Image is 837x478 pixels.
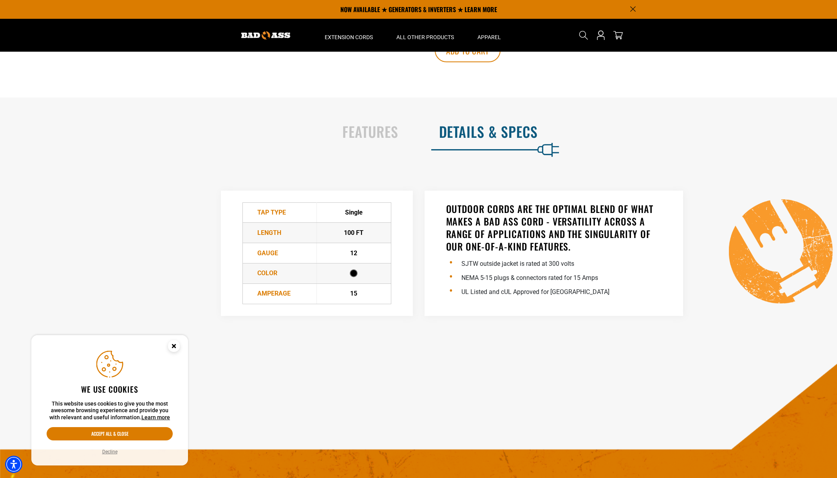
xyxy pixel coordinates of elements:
summary: Apparel [466,19,513,52]
td: Single [317,202,391,223]
td: Gauge [242,243,317,263]
h2: Features [16,123,398,140]
div: 100 FT [317,228,390,238]
span: Apparel [477,34,501,41]
a: Open this option [595,19,607,52]
h2: We use cookies [47,384,173,394]
li: SJTW outside jacket is rated at 300 volts [462,256,662,270]
a: This website uses cookies to give you the most awesome browsing experience and provide you with r... [141,414,170,420]
div: Accessibility Menu [5,456,22,473]
button: Accept all & close [47,427,173,440]
td: TAP Type [242,202,317,223]
span: All Other Products [396,34,454,41]
button: Close this option [160,335,188,359]
li: UL Listed and cUL Approved for [GEOGRAPHIC_DATA] [462,284,662,298]
summary: Extension Cords [313,19,385,52]
aside: Cookie Consent [31,335,188,466]
summary: Search [577,29,590,41]
h2: Details & Specs [439,123,821,140]
li: NEMA 5-15 plugs & connectors rated for 15 Amps [462,270,662,284]
h3: Outdoor cords are the optimal blend of what makes a Bad Ass cord - versatility across a range of ... [446,202,662,253]
summary: All Other Products [385,19,466,52]
td: Amperage [242,283,317,304]
img: Bad Ass Extension Cords [241,31,290,40]
div: 12 [317,249,390,258]
td: Color [242,263,317,284]
td: Length [242,223,317,243]
a: cart [612,31,624,40]
button: Decline [100,448,120,456]
p: This website uses cookies to give you the most awesome browsing experience and provide you with r... [47,400,173,421]
td: 15 [317,283,391,304]
span: Extension Cords [325,34,373,41]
